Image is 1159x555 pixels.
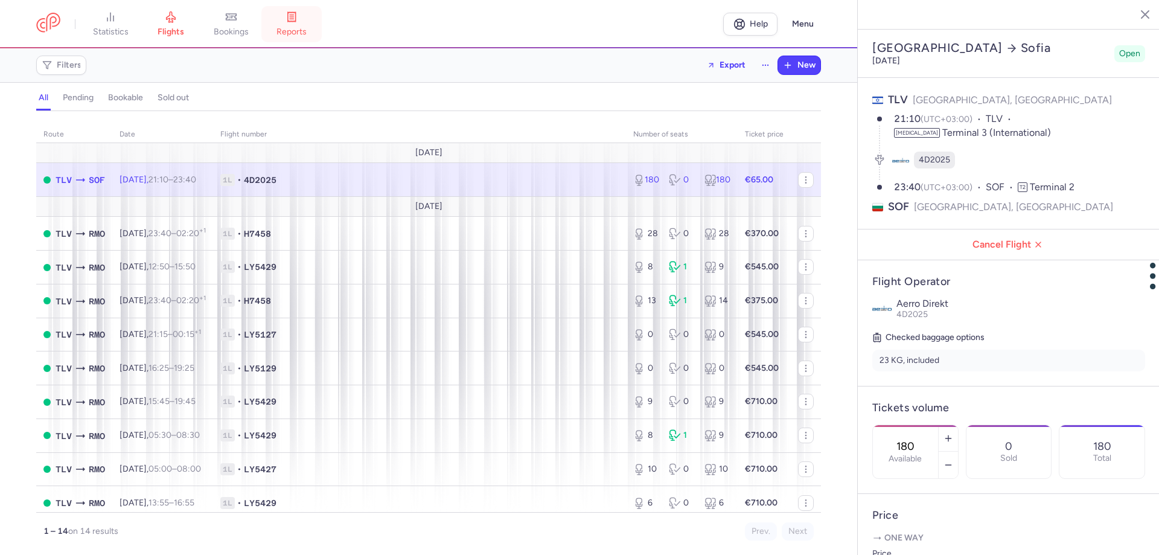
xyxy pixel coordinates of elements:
span: – [148,261,196,272]
span: – [148,396,196,406]
time: 08:30 [176,430,200,440]
span: – [148,464,201,474]
div: 180 [704,174,730,186]
span: 4D2025 [244,174,276,186]
span: LY5429 [244,261,276,273]
span: [GEOGRAPHIC_DATA], [GEOGRAPHIC_DATA] [913,94,1112,106]
div: 28 [633,228,659,240]
p: Aerro Direkt [896,298,1145,309]
span: bookings [214,27,249,37]
a: reports [261,11,322,37]
span: T2 [1018,182,1027,192]
time: 21:10 [894,113,921,124]
span: RMO [89,362,105,375]
h2: [GEOGRAPHIC_DATA] Sofia [872,40,1110,56]
div: 0 [669,329,695,341]
p: Total [1093,454,1111,463]
div: 0 [669,396,695,408]
time: 15:45 [148,396,170,406]
div: 8 [633,261,659,273]
div: 1 [669,295,695,307]
div: 10 [704,463,730,475]
span: TLV [56,227,72,240]
th: Ticket price [738,126,791,144]
figure: 4D airline logo [892,152,909,168]
div: 6 [704,497,730,509]
div: 13 [633,295,659,307]
span: [DATE], [120,175,196,185]
div: 0 [633,362,659,374]
span: [DATE], [120,430,200,440]
time: 16:25 [148,363,169,373]
span: RMO [89,429,105,443]
strong: €545.00 [745,363,779,373]
span: 1L [220,362,235,374]
strong: €710.00 [745,498,777,508]
span: TLV [986,112,1016,126]
span: RMO [89,295,105,308]
span: TLV [56,429,72,443]
a: statistics [80,11,141,37]
span: SOF [89,173,105,187]
time: 15:50 [174,261,196,272]
time: 08:00 [177,464,201,474]
li: 23 KG, included [872,350,1145,371]
button: Filters [37,56,86,74]
span: statistics [93,27,129,37]
span: – [148,295,206,306]
span: Open [1119,48,1140,60]
strong: €710.00 [745,464,777,474]
th: date [112,126,213,144]
div: 9 [633,396,659,408]
span: TLV [56,261,72,274]
span: (UTC+03:00) [921,182,972,193]
h4: all [39,92,48,103]
time: 13:55 [148,498,169,508]
sup: +1 [194,328,201,336]
a: flights [141,11,201,37]
strong: €370.00 [745,228,779,239]
span: TLV [56,496,72,510]
div: 9 [704,261,730,273]
button: New [778,56,820,74]
div: 0 [633,329,659,341]
span: 1L [220,295,235,307]
p: 180 [1093,440,1111,452]
p: Sold [1000,454,1017,463]
span: 1L [220,261,235,273]
span: LY5127 [244,329,276,341]
strong: €710.00 [745,396,777,406]
strong: €65.00 [745,175,773,185]
div: 10 [633,463,659,475]
div: 0 [704,329,730,341]
time: [DATE] [872,56,900,66]
span: [DATE], [120,464,201,474]
span: 4D2025 [919,154,950,166]
span: TLV [56,173,72,187]
span: LY5429 [244,497,276,509]
span: (UTC+03:00) [921,114,972,124]
span: [DATE] [415,148,442,158]
time: 12:50 [148,261,170,272]
div: 1 [669,429,695,441]
strong: €545.00 [745,329,779,339]
button: Next [782,522,814,541]
span: on 14 results [68,526,118,536]
span: RMO [89,261,105,274]
span: TLV [56,295,72,308]
a: Help [723,13,777,36]
span: Cancel Flight [867,239,1150,250]
span: LY5129 [244,362,276,374]
span: • [237,396,241,408]
span: – [148,430,200,440]
strong: €710.00 [745,430,777,440]
span: [DATE], [120,295,206,306]
span: [MEDICAL_DATA] [894,128,940,138]
span: TLV [56,328,72,341]
time: 23:40 [894,181,921,193]
span: Terminal 2 [1030,181,1074,193]
div: 180 [633,174,659,186]
span: LY5429 [244,429,276,441]
h4: bookable [108,92,143,103]
span: • [237,362,241,374]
